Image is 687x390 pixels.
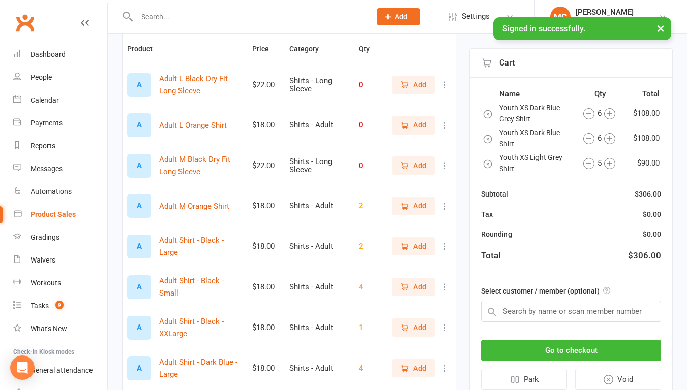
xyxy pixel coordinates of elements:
a: Reports [13,135,107,157]
button: Go to checkout [481,340,661,361]
a: Workouts [13,272,107,295]
div: 4 [359,283,381,291]
button: Add [377,8,420,25]
span: Category [289,45,330,53]
span: Qty [359,45,381,53]
td: Youth XS Dark Blue Shirt [499,126,574,150]
td: Youth XS Dark Blue Grey Shirt [499,102,574,125]
div: Shirts - Adult [289,121,349,129]
div: Set product image [127,194,151,218]
a: People [13,66,107,89]
a: Dashboard [13,43,107,66]
a: Clubworx [12,10,38,36]
button: Adult Shirt - Black - Large [159,234,243,258]
button: Add [392,359,435,377]
div: Set product image [127,356,151,380]
div: MC [550,7,571,27]
div: Payments [31,119,63,127]
div: Set product image [127,235,151,258]
div: Shirts - Long Sleeve [289,77,349,93]
button: Add [392,237,435,255]
div: Tasks [31,302,49,310]
span: 9 [55,301,64,309]
button: Price [252,43,280,55]
div: Shirts - Adult [289,202,349,210]
span: Add [413,281,426,292]
div: Reports [31,142,55,150]
div: 2 [359,242,381,251]
button: Adult M Black Dry Fit Long Sleeve [159,153,243,178]
button: Adult Shirt - Dark Blue - Large [159,356,243,380]
div: Rounding [481,229,512,240]
div: 0 [359,161,381,170]
a: What's New [13,317,107,340]
div: Shirts - Long Sleeve [289,157,349,174]
div: Set product image [127,316,151,340]
div: 0 [359,81,381,89]
div: Tax [481,209,493,220]
div: Calendar [31,96,59,104]
button: × [651,17,670,39]
a: General attendance kiosk mode [13,359,107,382]
div: What's New [31,324,67,333]
td: $108.00 [626,102,660,125]
div: Set product image [127,154,151,178]
span: Add [413,119,426,131]
button: Add [392,116,435,134]
div: General attendance [31,366,93,374]
span: Add [413,322,426,333]
div: 2 [359,202,381,210]
th: Qty [575,87,625,101]
button: Adult L Black Dry Fit Long Sleeve [159,73,243,97]
div: $22.00 [252,81,280,89]
div: $18.00 [252,202,280,210]
div: Shirts - Adult [289,323,349,332]
div: $18.00 [252,283,280,291]
div: Shirts - Adult [289,242,349,251]
div: Automations [31,187,72,196]
div: [PERSON_NAME] [576,8,653,17]
div: Gradings [31,233,59,241]
div: Product Sales [31,210,76,218]
div: 5 [576,157,623,169]
div: Set product image [127,113,151,137]
button: Void [575,369,662,390]
div: Total [481,249,500,263]
span: Add [413,363,426,374]
div: 0 [359,121,381,129]
button: Product [127,43,164,55]
a: Tasks 9 [13,295,107,317]
a: Automations [13,180,107,203]
div: $18.00 [252,364,280,373]
button: Add [392,318,435,337]
div: $306.00 [635,188,661,200]
button: Adult Shirt - Black - XXLarge [159,315,243,340]
div: Set product image [127,73,151,97]
a: Payments [13,112,107,135]
button: Add [392,76,435,94]
div: 6 [576,107,623,119]
span: Add [413,160,426,171]
input: Search... [134,10,364,24]
td: Youth XS Light Grey Shirt [499,151,574,175]
div: $18.00 [252,323,280,332]
div: 4 [359,364,381,373]
div: 1 [359,323,381,332]
a: Gradings [13,226,107,249]
div: Set product image [127,275,151,299]
input: Search by name or scan member number [481,301,661,322]
a: Messages [13,157,107,180]
button: Category [289,43,330,55]
button: Qty [359,43,381,55]
div: Dashboard [31,50,66,58]
th: Name [499,87,574,101]
div: $18.00 [252,242,280,251]
span: Add [413,241,426,252]
div: Shirts - Adult [289,364,349,373]
td: $108.00 [626,126,660,150]
div: $18.00 [252,121,280,129]
label: Select customer / member (optional) [481,285,610,297]
button: Add [392,197,435,215]
button: Add [392,156,435,175]
button: Adult M Orange Shirt [159,200,229,212]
